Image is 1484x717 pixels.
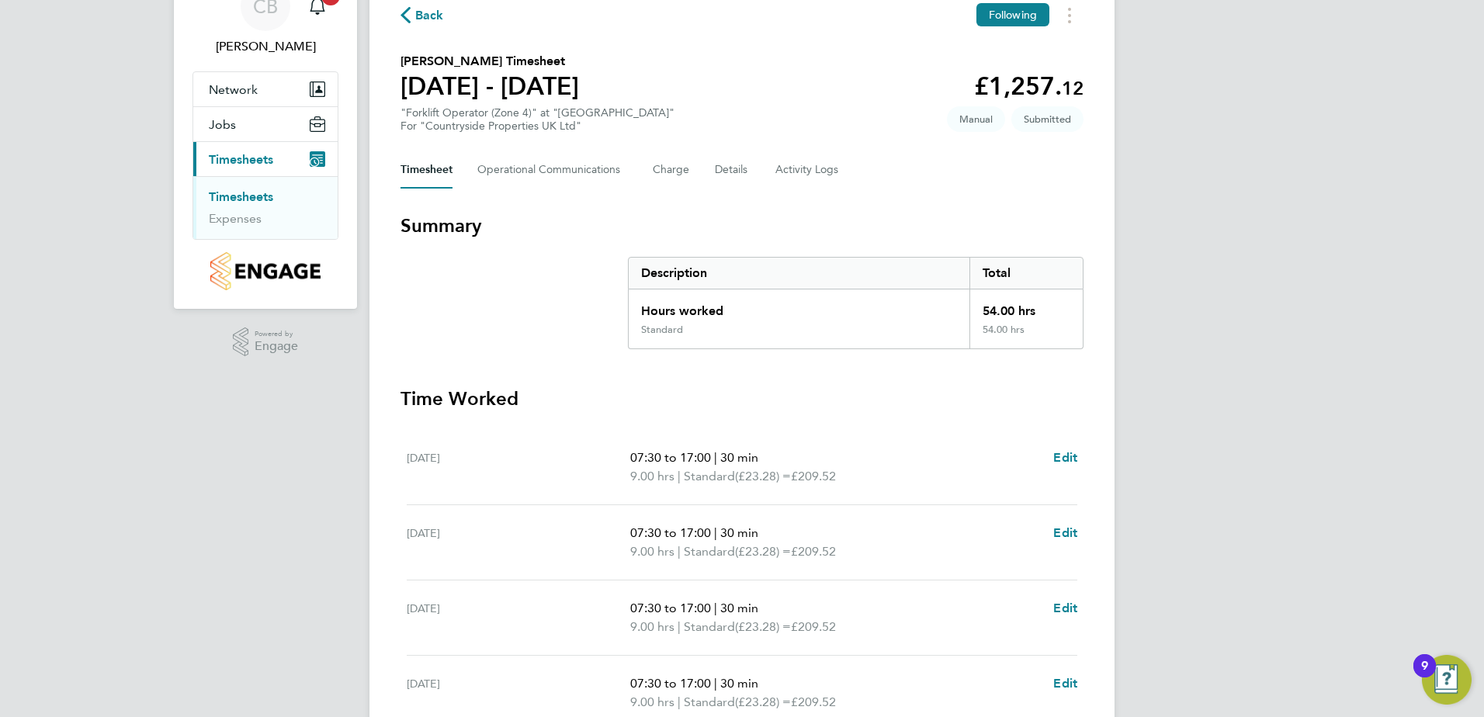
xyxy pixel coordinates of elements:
img: countryside-properties-logo-retina.png [210,252,320,290]
button: Back [400,5,444,25]
button: Charge [653,151,690,189]
span: 07:30 to 17:00 [630,676,711,691]
span: Edit [1053,525,1077,540]
span: Timesheets [209,152,273,167]
span: 9.00 hrs [630,469,674,483]
div: Total [969,258,1083,289]
span: | [678,619,681,634]
a: Timesheets [209,189,273,204]
span: Craig Ballinger [192,37,338,56]
span: | [714,601,717,615]
app-decimal: £1,257. [974,71,1084,101]
span: 30 min [720,525,758,540]
span: Standard [684,542,735,561]
div: Description [629,258,969,289]
button: Jobs [193,107,338,141]
div: 54.00 hrs [969,324,1083,348]
span: £209.52 [791,469,836,483]
button: Following [976,3,1049,26]
div: Standard [641,324,683,336]
button: Activity Logs [775,151,841,189]
div: For "Countryside Properties UK Ltd" [400,119,674,133]
div: [DATE] [407,524,630,561]
span: 12 [1062,77,1084,99]
button: Open Resource Center, 9 new notifications [1422,655,1472,705]
button: Timesheet [400,151,452,189]
h1: [DATE] - [DATE] [400,71,579,102]
span: Standard [684,693,735,712]
span: (£23.28) = [735,544,791,559]
a: Edit [1053,524,1077,542]
span: 30 min [720,601,758,615]
button: Operational Communications [477,151,628,189]
a: Powered byEngage [233,327,299,357]
a: Expenses [209,211,262,226]
h3: Summary [400,213,1084,238]
button: Network [193,72,338,106]
span: (£23.28) = [735,469,791,483]
span: Engage [255,340,298,353]
div: [DATE] [407,674,630,712]
span: Network [209,82,258,97]
div: 9 [1421,666,1428,686]
a: Edit [1053,599,1077,618]
span: 9.00 hrs [630,544,674,559]
div: Hours worked [629,289,969,324]
span: 07:30 to 17:00 [630,601,711,615]
span: 07:30 to 17:00 [630,525,711,540]
span: Edit [1053,450,1077,465]
button: Timesheets [193,142,338,176]
a: Edit [1053,449,1077,467]
div: [DATE] [407,599,630,636]
div: [DATE] [407,449,630,486]
span: £209.52 [791,694,836,709]
div: "Forklift Operator (Zone 4)" at "[GEOGRAPHIC_DATA]" [400,106,674,133]
span: | [714,525,717,540]
span: 9.00 hrs [630,694,674,709]
a: Edit [1053,674,1077,693]
a: Go to home page [192,252,338,290]
span: 30 min [720,676,758,691]
span: 9.00 hrs [630,619,674,634]
span: Standard [684,467,735,486]
span: Edit [1053,676,1077,691]
span: 07:30 to 17:00 [630,450,711,465]
div: 54.00 hrs [969,289,1083,324]
button: Timesheets Menu [1056,3,1084,27]
span: Jobs [209,117,236,132]
span: This timesheet was manually created. [947,106,1005,132]
span: Powered by [255,327,298,341]
span: (£23.28) = [735,694,791,709]
span: Back [415,6,444,25]
span: | [714,450,717,465]
span: Following [989,8,1037,22]
span: (£23.28) = [735,619,791,634]
span: | [678,544,681,559]
span: This timesheet is Submitted. [1011,106,1084,132]
h3: Time Worked [400,386,1084,411]
span: Standard [684,618,735,636]
div: Summary [628,257,1084,349]
span: £209.52 [791,619,836,634]
span: | [678,694,681,709]
span: £209.52 [791,544,836,559]
span: | [678,469,681,483]
span: 30 min [720,450,758,465]
span: | [714,676,717,691]
div: Timesheets [193,176,338,239]
button: Details [715,151,751,189]
span: Edit [1053,601,1077,615]
h2: [PERSON_NAME] Timesheet [400,52,579,71]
